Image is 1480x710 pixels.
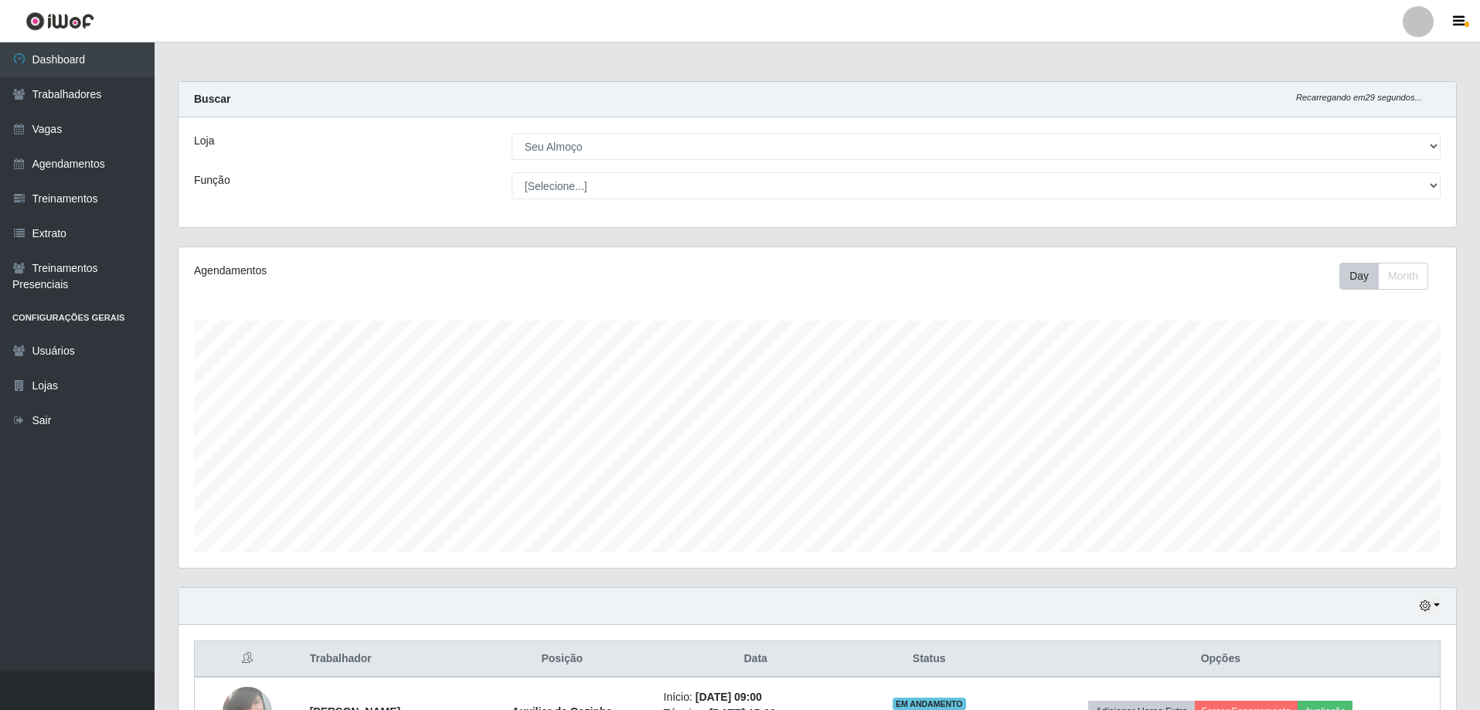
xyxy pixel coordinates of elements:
[194,172,230,189] label: Função
[1296,93,1422,102] i: Recarregando em 29 segundos...
[26,12,94,31] img: CoreUI Logo
[194,263,700,279] div: Agendamentos
[696,691,762,703] time: [DATE] 09:00
[1339,263,1441,290] div: Toolbar with button groups
[470,641,655,678] th: Posição
[664,689,848,705] li: Início:
[893,698,966,710] span: EM ANDAMENTO
[194,93,230,105] strong: Buscar
[857,641,1002,678] th: Status
[301,641,470,678] th: Trabalhador
[1378,263,1428,290] button: Month
[1339,263,1379,290] button: Day
[1002,641,1441,678] th: Opções
[655,641,857,678] th: Data
[194,133,214,149] label: Loja
[1339,263,1428,290] div: First group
